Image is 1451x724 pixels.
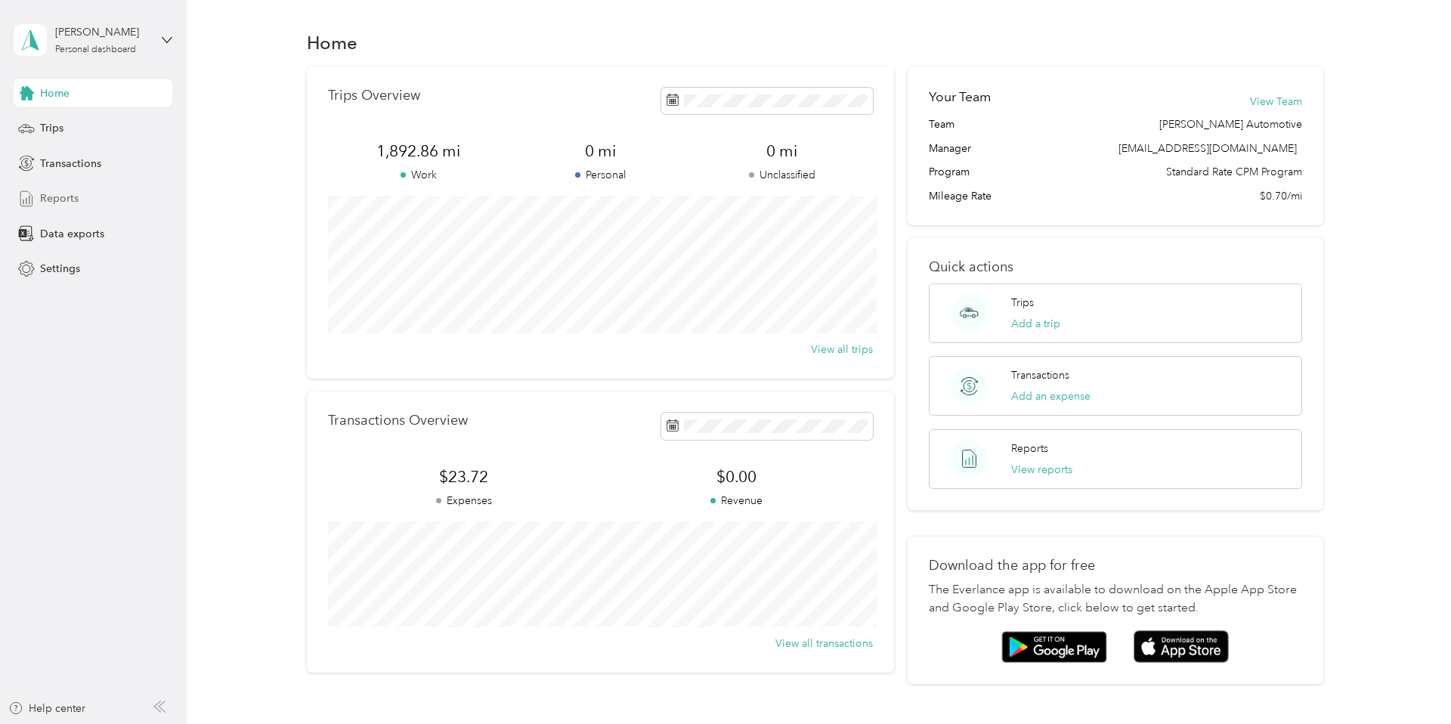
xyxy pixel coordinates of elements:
span: $23.72 [328,466,601,487]
span: $0.00 [600,466,873,487]
p: Quick actions [929,259,1302,275]
button: Add a trip [1011,316,1060,332]
span: Settings [40,261,80,277]
p: Unclassified [691,167,874,183]
h1: Home [307,35,357,51]
span: 1,892.86 mi [328,141,510,162]
button: View all trips [811,342,873,357]
p: Trips Overview [328,88,420,104]
span: [PERSON_NAME] Automotive [1159,116,1302,132]
span: Data exports [40,226,104,242]
button: View all transactions [775,636,873,651]
p: Transactions [1011,367,1069,383]
p: Reports [1011,441,1048,456]
span: Program [929,164,970,180]
span: $0.70/mi [1260,188,1302,204]
img: Google play [1001,631,1107,663]
span: Team [929,116,954,132]
span: Trips [40,120,63,136]
p: Transactions Overview [328,413,468,429]
h2: Your Team [929,88,991,107]
p: Expenses [328,493,601,509]
span: Transactions [40,156,101,172]
iframe: Everlance-gr Chat Button Frame [1366,639,1451,724]
button: View Team [1250,94,1302,110]
button: Help center [8,701,85,716]
p: Trips [1011,295,1034,311]
button: View reports [1011,462,1072,478]
button: Add an expense [1011,388,1091,404]
p: Revenue [600,493,873,509]
p: The Everlance app is available to download on the Apple App Store and Google Play Store, click be... [929,581,1302,617]
span: Reports [40,190,79,206]
span: [EMAIL_ADDRESS][DOMAIN_NAME] [1118,142,1297,155]
span: Mileage Rate [929,188,992,204]
span: Home [40,85,70,101]
span: 0 mi [691,141,874,162]
span: Manager [929,141,971,156]
div: Personal dashboard [55,45,136,54]
div: [PERSON_NAME] [55,24,150,40]
p: Download the app for free [929,558,1302,574]
img: App store [1134,630,1229,663]
p: Personal [509,167,691,183]
p: Work [328,167,510,183]
span: 0 mi [509,141,691,162]
span: Standard Rate CPM Program [1166,164,1302,180]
